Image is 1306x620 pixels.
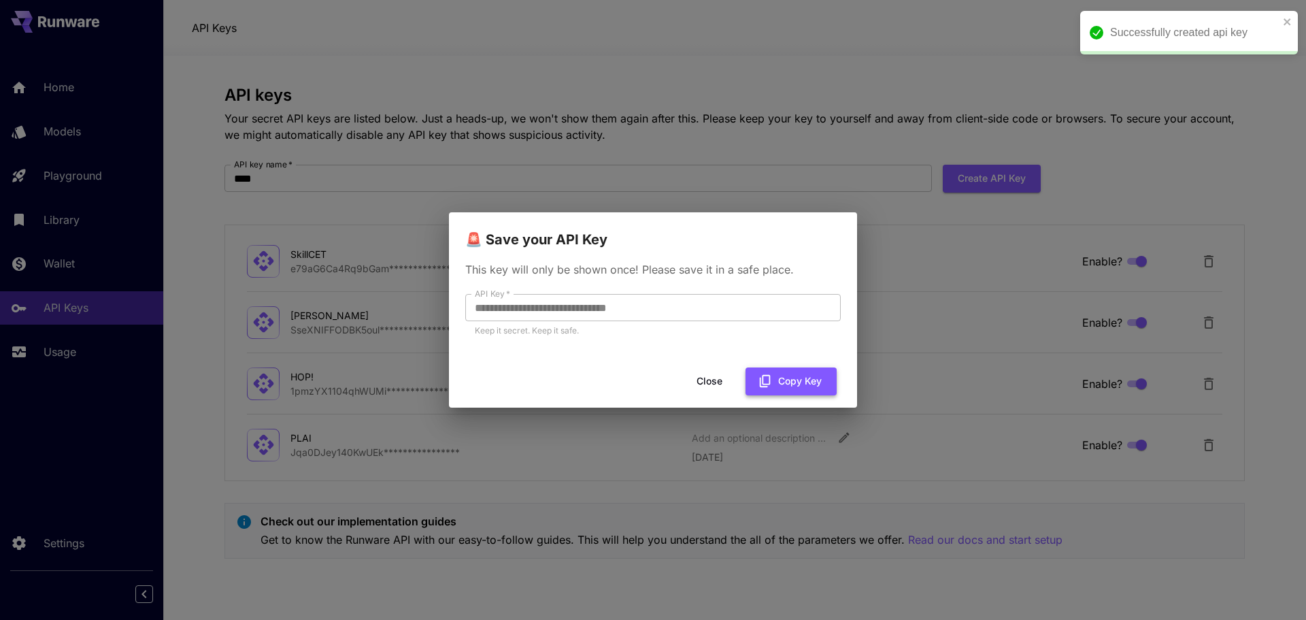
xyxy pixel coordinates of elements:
button: Close [679,368,740,395]
div: Successfully created api key [1110,25,1279,41]
button: close [1283,16,1292,27]
h2: 🚨 Save your API Key [449,212,857,250]
p: Keep it secret. Keep it safe. [475,324,831,338]
button: Copy Key [746,368,837,395]
label: API Key [475,288,510,299]
p: This key will only be shown once! Please save it in a safe place. [465,261,841,278]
